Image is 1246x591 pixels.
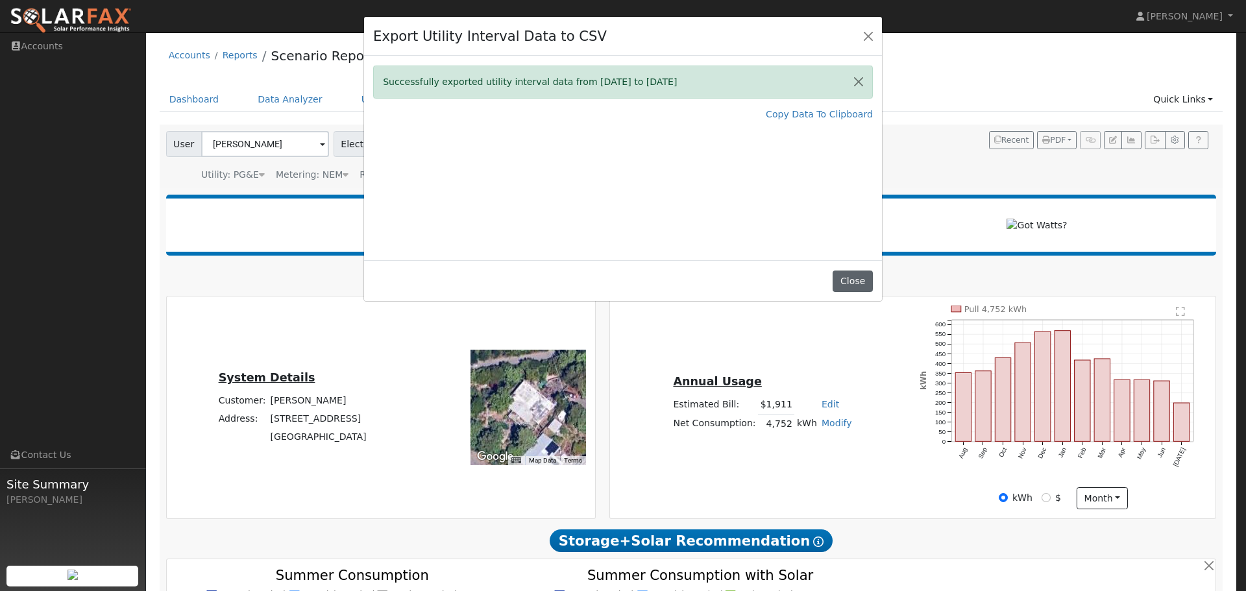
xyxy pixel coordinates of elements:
button: Close [845,66,872,98]
a: Copy Data To Clipboard [766,108,873,121]
div: Successfully exported utility interval data from [DATE] to [DATE] [373,66,873,99]
h4: Export Utility Interval Data to CSV [373,26,607,47]
button: Close [833,271,872,293]
button: Close [859,27,877,45]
